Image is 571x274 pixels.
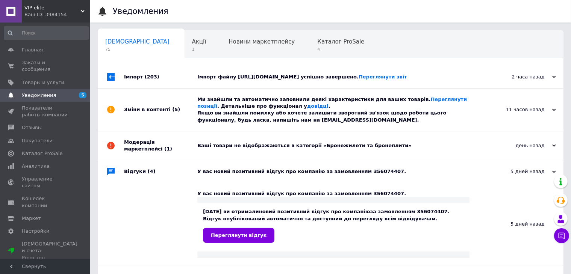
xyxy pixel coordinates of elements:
[22,47,43,53] span: Главная
[229,38,295,45] span: Новини маркетплейсу
[24,5,81,11] span: VIP elite
[164,146,172,152] span: (1)
[22,195,70,209] span: Кошелек компании
[22,228,49,235] span: Настройки
[4,26,89,40] input: Поиск
[22,176,70,189] span: Управление сайтом
[148,169,156,174] span: (4)
[203,208,464,242] div: [DATE] ви отримали за замовленням 356074407. Відгук опублікований автоматично та доступний до пер...
[22,241,77,261] span: [DEMOGRAPHIC_DATA] и счета
[24,11,90,18] div: Ваш ID: 3984154
[124,131,197,160] div: Модерація маркетплейсі
[481,168,556,175] div: 5 дней назад
[22,79,64,86] span: Товары и услуги
[470,183,563,265] div: 5 дней назад
[317,38,364,45] span: Каталог ProSale
[22,105,70,118] span: Показатели работы компании
[481,142,556,149] div: день назад
[192,47,206,52] span: 1
[105,38,170,45] span: [DEMOGRAPHIC_DATA]
[211,232,267,238] span: Переглянути відгук
[197,190,470,197] div: У вас новий позитивний відгук про компанію за замовленням 356074407.
[124,160,197,183] div: Відгуки
[307,103,329,109] a: довідці
[124,89,197,131] div: Зміни в контенті
[481,106,556,113] div: 11 часов назад
[481,74,556,80] div: 2 часа назад
[145,74,159,80] span: (203)
[22,215,41,222] span: Маркет
[359,74,407,80] a: Переглянути звіт
[105,47,170,52] span: 75
[22,254,77,261] div: Prom топ
[197,74,481,80] div: Імпорт файлу [URL][DOMAIN_NAME] успішно завершено.
[192,38,206,45] span: Акції
[22,137,53,144] span: Покупатели
[22,59,70,73] span: Заказы и сообщения
[79,92,86,98] span: 5
[22,150,62,157] span: Каталог ProSale
[317,47,364,52] span: 4
[197,96,481,123] div: Ми знайшли та автоматично заповнили деякі характеристики для ваших товарів. . Детальніше про функ...
[113,7,168,16] h1: Уведомления
[22,92,56,99] span: Уведомления
[22,163,50,170] span: Аналитика
[554,228,569,243] button: Чат с покупателем
[197,142,481,149] div: Ваші товари не відображаються в категорії «Бронежилети та бронеплити»
[203,228,274,243] a: Переглянути відгук
[259,209,370,214] b: новий позитивний відгук про компанію
[172,107,180,112] span: (5)
[124,66,197,88] div: Імпорт
[22,124,42,131] span: Отзывы
[197,168,481,175] div: У вас новий позитивний відгук про компанію за замовленням 356074407.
